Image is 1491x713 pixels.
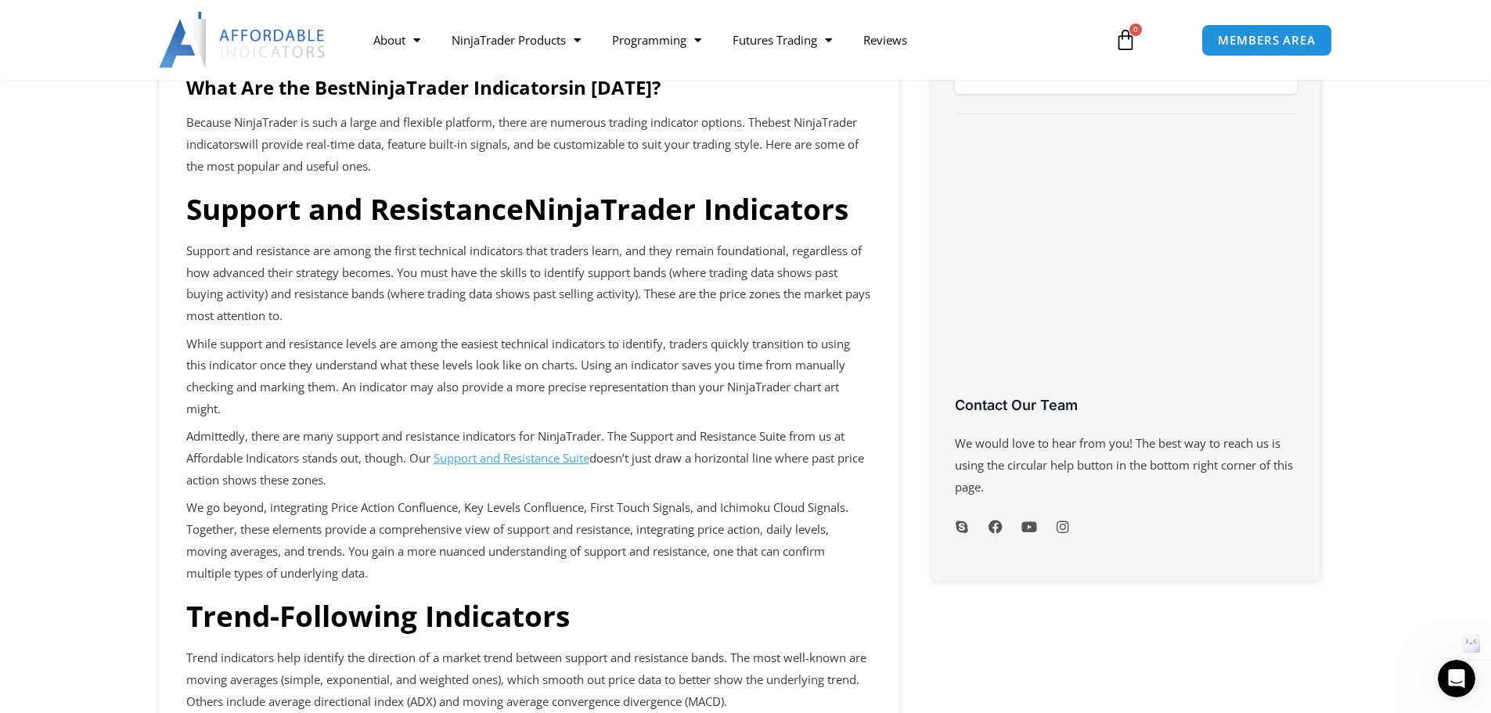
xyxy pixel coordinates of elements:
p: While support and resistance levels are among the easiest technical indicators to identify, trade... [186,333,871,420]
u: Support and Resistance Suite [434,450,589,466]
p: We would love to hear from you! The best way to reach us is using the circular help button in the... [955,433,1297,499]
p: Admittedly, there are many support and resistance indicators for NinjaTrader. The Support and Res... [186,426,871,492]
nav: Menu [358,22,1097,58]
a: Reviews [848,22,923,58]
a: Programming [596,22,717,58]
a: 0 [1091,17,1160,63]
h2: What Are the Best in [DATE]? [186,75,871,99]
iframe: Intercom live chat [1438,660,1475,697]
a: About [358,22,436,58]
span: NinjaTrader Indicators [355,74,568,100]
a: NinjaTrader Products [436,22,596,58]
h3: Trend-Following Indicators [186,597,871,635]
p: Support and resistance are among the first technical indicators that traders learn, and they rema... [186,240,871,327]
img: LogoAI | Affordable Indicators – NinjaTrader [159,12,327,68]
h3: Contact Our Team [955,396,1297,414]
h3: Support and Resistance [186,190,871,228]
p: Trend indicators help identify the direction of a market trend between support and resistance ban... [186,647,871,713]
iframe: Customer reviews powered by Trustpilot [955,134,1297,408]
span: best NinjaTrader indicators [186,114,857,152]
span: 0 [1129,23,1142,36]
a: MEMBERS AREA [1201,24,1332,56]
p: Because NinjaTrader is such a large and flexible platform, there are numerous trading indicator o... [186,112,871,178]
a: Futures Trading [717,22,848,58]
p: We go beyond, integrating Price Action Confluence, Key Levels Confluence, First Touch Signals, an... [186,497,871,584]
span: NinjaTrader Indicators [524,189,848,229]
a: Support and Resistance Suite [430,450,589,466]
span: MEMBERS AREA [1218,34,1316,46]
